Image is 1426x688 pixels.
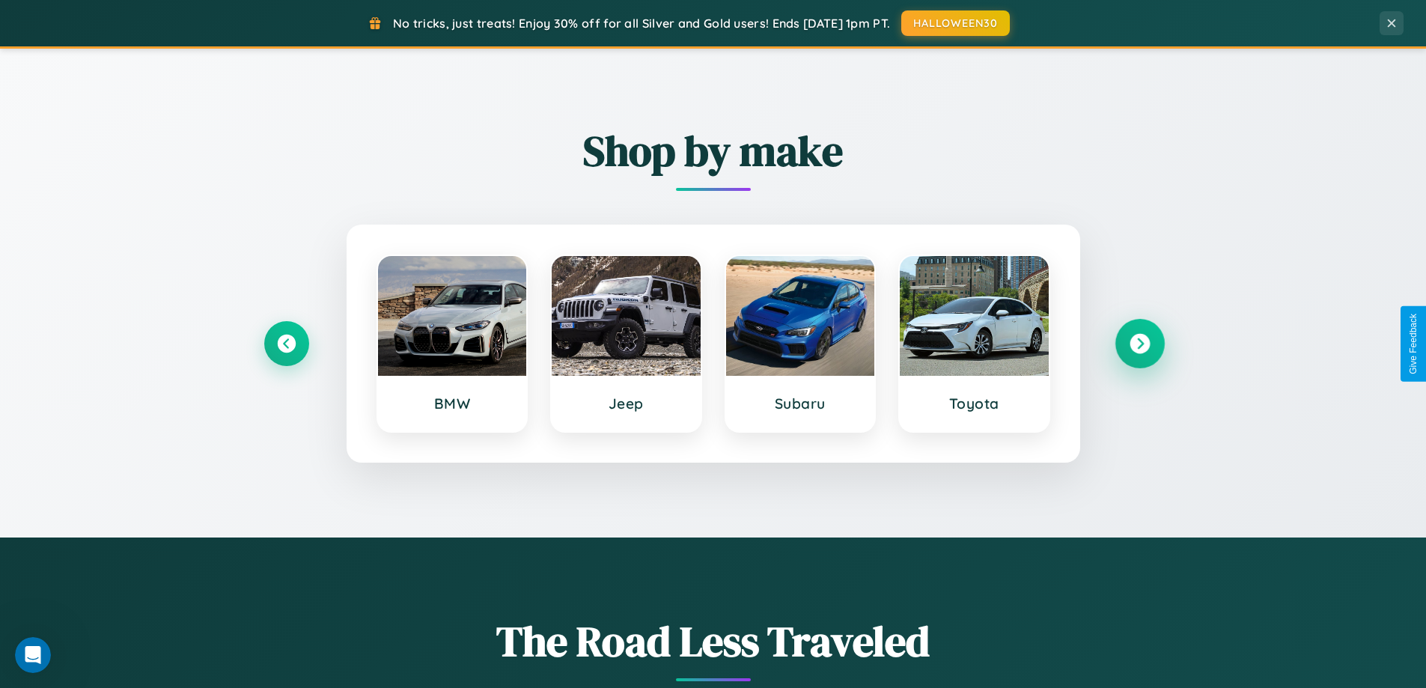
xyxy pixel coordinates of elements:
h1: The Road Less Traveled [264,612,1163,670]
h2: Shop by make [264,122,1163,180]
iframe: Intercom live chat [15,637,51,673]
h3: Subaru [741,395,860,413]
button: HALLOWEEN30 [901,10,1010,36]
h3: Toyota [915,395,1034,413]
span: No tricks, just treats! Enjoy 30% off for all Silver and Gold users! Ends [DATE] 1pm PT. [393,16,890,31]
h3: Jeep [567,395,686,413]
h3: BMW [393,395,512,413]
div: Give Feedback [1408,314,1419,374]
